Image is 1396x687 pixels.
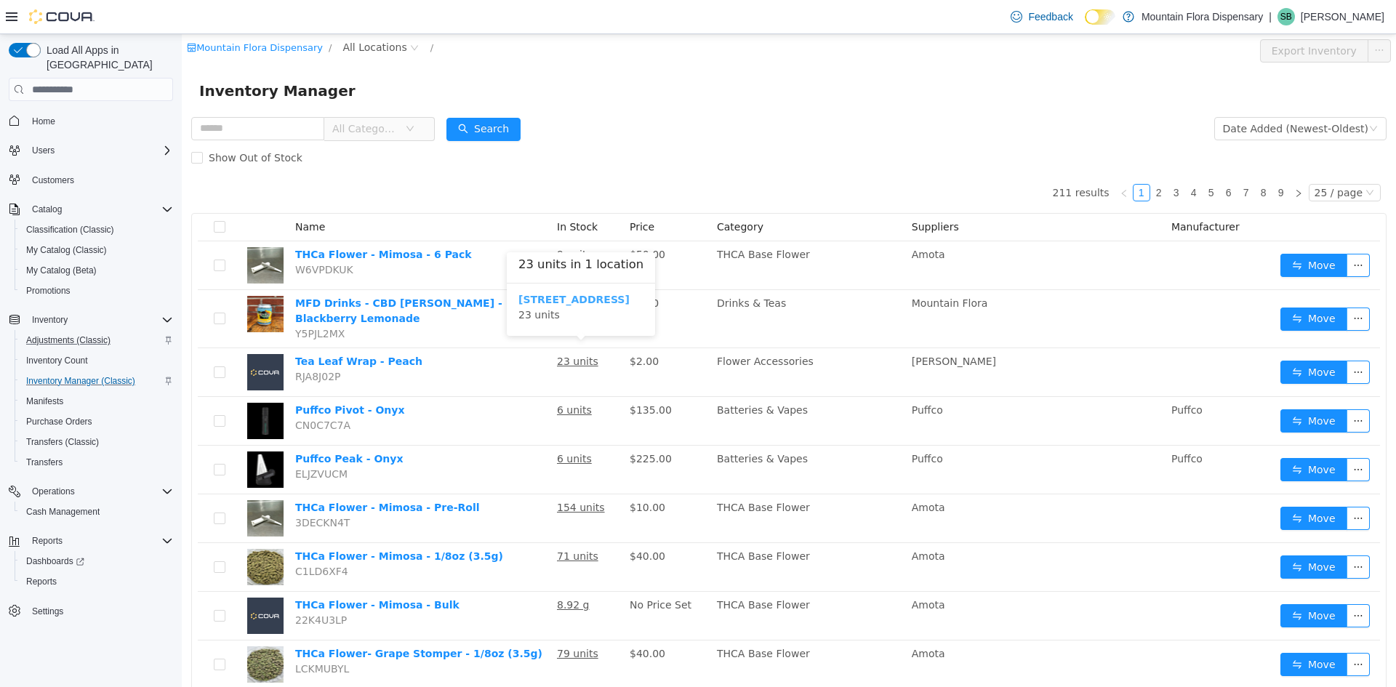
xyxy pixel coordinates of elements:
span: Adjustments (Classic) [26,334,111,346]
span: No Price Set [448,565,510,576]
li: Next Page [1108,150,1126,167]
span: Puffco [990,419,1021,430]
img: THCa Flower- Grape Stomper - 1/8oz (3.5g) hero shot [65,612,102,648]
button: icon: swapMove [1099,570,1166,593]
span: LCKMUBYL [113,629,167,640]
a: Home [26,113,61,130]
button: Catalog [3,199,179,220]
button: icon: ellipsis [1165,375,1188,398]
u: 8.92 g [375,565,408,576]
td: THCA Base Flower [529,509,724,558]
a: Dashboards [15,551,179,571]
span: RJA8J02P [113,337,159,348]
a: Feedback [1005,2,1078,31]
a: Transfers [20,454,68,471]
button: icon: ellipsis [1165,619,1188,642]
button: Inventory Manager (Classic) [15,371,179,391]
span: Promotions [20,282,173,300]
a: THCa Flower - Mimosa - 6 Pack [113,214,290,226]
button: Promotions [15,281,179,301]
button: Inventory [26,311,73,329]
i: icon: down [1184,154,1192,164]
span: $40.00 [448,614,484,625]
nav: Complex example [9,104,173,659]
div: 23 units [337,258,462,289]
a: Dashboards [20,553,90,570]
button: Transfers [15,452,179,473]
span: 22K4U3LP [113,580,165,592]
span: All Locations [161,5,225,21]
button: icon: searchSearch [265,84,339,107]
td: THCA Base Flower [529,207,724,256]
span: / [249,8,252,19]
span: Show Out of Stock [21,118,127,129]
p: [PERSON_NAME] [1301,8,1384,25]
span: My Catalog (Classic) [26,244,107,256]
span: Adjustments (Classic) [20,332,173,349]
img: THCa Flower - Mimosa - 6 Pack hero shot [65,213,102,249]
button: icon: swapMove [1099,273,1166,297]
button: Inventory Count [15,350,179,371]
a: My Catalog (Beta) [20,262,103,279]
span: C1LD6XF4 [113,531,167,543]
a: Puffco Peak - Onyx [113,419,221,430]
a: Puffco Pivot - Onyx [113,370,222,382]
span: Load All Apps in [GEOGRAPHIC_DATA] [41,43,173,72]
span: Reports [20,573,173,590]
button: Cash Management [15,502,179,522]
a: Cash Management [20,503,105,521]
a: 1 [952,150,968,166]
li: 8 [1073,150,1091,167]
li: 6 [1038,150,1056,167]
li: 2 [968,150,986,167]
span: Classification (Classic) [26,224,114,236]
a: Settings [26,603,69,620]
span: $50.00 [448,214,484,226]
button: icon: swapMove [1099,220,1166,243]
span: $135.00 [448,370,490,382]
span: Home [26,111,173,129]
span: Users [26,142,173,159]
u: 23 units [375,321,417,333]
a: Promotions [20,282,76,300]
a: Adjustments (Classic) [20,332,116,349]
a: Customers [26,172,80,189]
a: 4 [1004,150,1020,166]
span: Mountain Flora [730,263,806,275]
span: Settings [32,606,63,617]
a: Transfers (Classic) [20,433,105,451]
i: icon: down [224,90,233,100]
span: Transfers [20,454,173,471]
td: THCA Base Flower [529,558,724,606]
span: In Stock [375,187,416,198]
span: Puffco [730,419,761,430]
button: My Catalog (Beta) [15,260,179,281]
span: Customers [26,171,173,189]
img: THCa Flower - Mimosa - Pre-Roll hero shot [65,466,102,502]
td: Batteries & Vapes [529,363,724,411]
span: Operations [32,486,75,497]
span: Amota [730,214,763,226]
button: Reports [15,571,179,592]
span: Purchase Orders [26,416,92,427]
span: Feedback [1028,9,1072,24]
img: MFD Drinks - CBD Seltzer -Blackberry Lemonade hero shot [65,262,102,298]
button: icon: ellipsis [1165,473,1188,496]
span: Promotions [26,285,71,297]
span: Reports [26,576,57,587]
button: Users [3,140,179,161]
span: $10.00 [448,467,484,479]
img: Puffco Pivot - Onyx hero shot [65,369,102,405]
span: Manufacturer [990,187,1058,198]
a: THCa Flower- Grape Stomper - 1/8oz (3.5g) [113,614,361,625]
a: THCa Flower - Mimosa - Pre-Roll [113,467,297,479]
img: THCa Flower - Mimosa - 1/8oz (3.5g) hero shot [65,515,102,551]
span: $40.00 [448,516,484,528]
a: THCa Flower - Mimosa - Bulk [113,565,278,576]
button: Adjustments (Classic) [15,330,179,350]
li: Previous Page [934,150,951,167]
span: Dashboards [20,553,173,570]
span: Purchase Orders [20,413,173,430]
span: Y5PJL2MX [113,294,163,305]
